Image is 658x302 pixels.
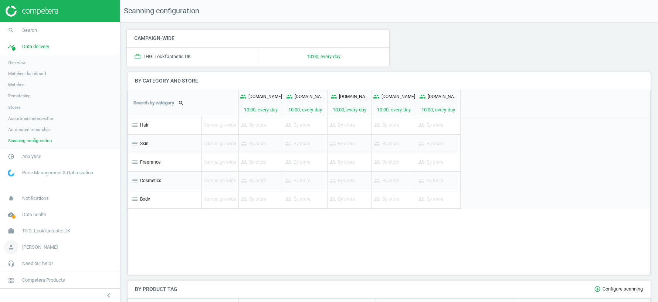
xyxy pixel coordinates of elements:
[104,291,113,300] i: chevron_left
[339,94,369,100] p: [DOMAIN_NAME]
[374,153,399,171] p: By store
[22,27,37,34] span: Search
[132,140,138,147] i: menu
[127,30,389,47] h4: Campaign-wide
[285,196,294,202] i: people
[8,71,46,77] span: Matches dashboard
[204,135,236,153] p: Campaign-wide
[285,159,294,165] i: people
[285,172,311,190] p: By store
[329,135,355,153] p: By store
[328,103,372,116] p: 10:00, every-day
[128,281,185,298] h4: By product tag
[248,94,282,100] p: [DOMAIN_NAME]
[22,170,93,176] span: Price Management & Optimization
[132,196,138,202] i: menu
[241,140,249,147] i: people
[128,190,201,208] div: Body
[8,82,24,88] span: Matches
[239,103,283,116] p: 10:00, every-day
[22,211,46,218] span: Data health
[241,153,266,171] p: By store
[594,286,603,292] i: add_circle_outline
[241,159,249,165] i: people
[241,172,266,190] p: By store
[134,53,143,60] i: work_outline
[22,43,49,50] span: Data delivery
[374,116,399,134] p: By store
[8,170,14,177] img: wGWNvw8QSZomAAAAABJRU5ErkJggg==
[4,240,18,254] i: person
[4,150,18,164] i: pie_chart_outlined
[285,190,311,208] p: By store
[241,135,266,153] p: By store
[204,116,236,134] p: Campaign-wide
[8,93,31,99] span: Rematching
[99,291,118,300] button: chevron_left
[204,153,236,171] p: Campaign-wide
[241,196,249,202] i: people
[329,190,355,208] p: By store
[132,159,138,165] i: menu
[374,159,382,165] i: people
[128,153,201,171] div: Fragrance
[4,224,18,238] i: work
[374,172,399,190] p: By store
[22,195,49,202] span: Notifications
[329,172,355,190] p: By store
[418,140,427,147] i: people
[374,122,382,128] i: people
[329,177,338,184] i: people
[204,172,236,190] p: Campaign-wide
[4,40,18,54] i: timeline
[428,94,457,100] p: [DOMAIN_NAME]
[8,115,54,121] span: Assortment intersection
[374,190,399,208] p: By store
[241,190,266,208] p: By store
[329,116,355,134] p: By store
[583,281,651,298] button: add_circle_outlineConfigure scanning
[374,196,382,202] i: people
[329,140,338,147] i: people
[6,6,58,17] img: ajHJNr6hYgQAAAAASUVORK5CYII=
[374,177,382,184] i: people
[418,177,427,184] i: people
[285,116,311,134] p: By store
[329,196,338,202] i: people
[258,48,389,66] p: 10:00, every-day
[128,135,201,153] div: Skin
[418,122,427,128] i: people
[418,196,427,202] i: people
[418,172,444,190] p: By store
[132,177,138,184] i: menu
[374,140,382,147] i: people
[241,116,266,134] p: By store
[241,122,249,128] i: people
[373,93,380,100] i: people
[132,122,138,128] i: menu
[174,97,188,109] button: search
[286,93,293,100] i: people
[128,72,651,90] h4: By category and store
[8,138,52,144] span: Scanning configuration
[4,23,18,37] i: search
[22,153,41,160] span: Analytics
[329,153,355,171] p: By store
[330,93,337,100] i: people
[8,104,21,110] span: Stores
[285,153,311,171] p: By store
[381,94,415,100] p: [DOMAIN_NAME]
[283,103,327,116] p: 10:00, every-day
[128,172,201,190] div: Cosmetics
[418,135,444,153] p: By store
[241,177,249,184] i: people
[329,122,338,128] i: people
[4,208,18,222] i: cloud_done
[240,93,247,100] i: people
[4,256,18,271] i: headset_mic
[285,135,311,153] p: By store
[22,277,65,283] span: Competera Products
[128,116,201,134] div: Hair
[418,116,444,134] p: By store
[419,93,426,100] i: people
